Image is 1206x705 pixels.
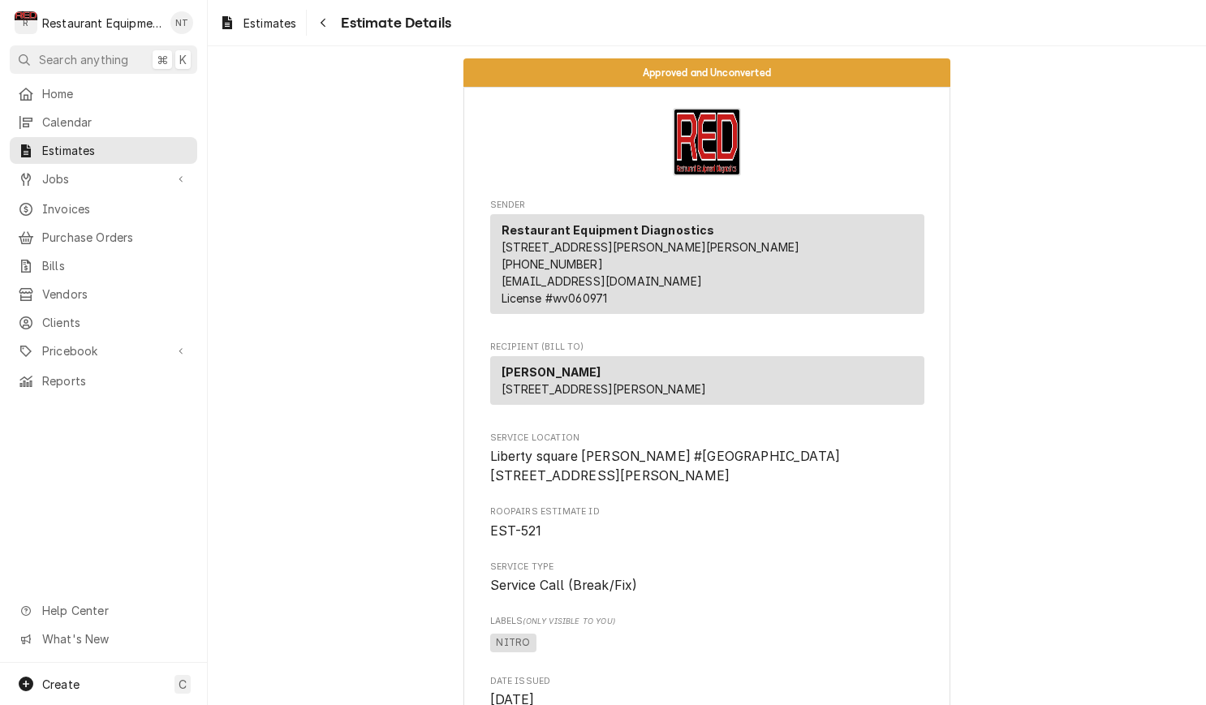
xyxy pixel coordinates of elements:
div: Service Location [490,432,924,486]
a: [PHONE_NUMBER] [502,257,603,271]
span: Roopairs Estimate ID [490,505,924,518]
span: Service Type [490,561,924,574]
div: Estimate Sender [490,199,924,321]
a: Go to What's New [10,625,197,652]
span: Estimates [243,15,296,32]
a: Invoices [10,196,197,222]
div: Recipient (Bill To) [490,356,924,411]
span: [STREET_ADDRESS][PERSON_NAME] [502,382,707,396]
a: Reports [10,368,197,394]
div: Status [463,58,950,87]
div: Service Type [490,561,924,595]
span: Estimates [42,142,189,159]
span: License # wv060971 [502,291,608,305]
button: Navigate back [310,10,336,36]
a: Vendors [10,281,197,307]
span: Reports [42,372,189,389]
a: Go to Pricebook [10,337,197,364]
span: Service Location [490,432,924,445]
span: [STREET_ADDRESS][PERSON_NAME][PERSON_NAME] [502,240,800,254]
button: Search anything⌘K [10,45,197,74]
div: Sender [490,214,924,314]
span: Service Type [490,576,924,595]
span: Jobs [42,170,165,187]
div: Nick Tussey's Avatar [170,11,193,34]
span: ⌘ [157,51,168,68]
a: [EMAIL_ADDRESS][DOMAIN_NAME] [502,274,702,288]
span: Roopairs Estimate ID [490,522,924,541]
div: R [15,11,37,34]
span: Bills [42,257,189,274]
span: Vendors [42,286,189,303]
a: Home [10,80,197,107]
div: Estimate Recipient [490,341,924,412]
div: Recipient (Bill To) [490,356,924,405]
a: Clients [10,309,197,336]
span: Estimate Details [336,12,451,34]
img: Logo [673,108,741,176]
div: Roopairs Estimate ID [490,505,924,540]
strong: Restaurant Equipment Diagnostics [502,223,715,237]
div: [object Object] [490,615,924,655]
span: Help Center [42,602,187,619]
a: Estimates [10,137,197,164]
div: Sender [490,214,924,320]
span: Approved and Unconverted [643,67,771,78]
a: Go to Help Center [10,597,197,624]
div: NT [170,11,193,34]
span: K [179,51,187,68]
span: Purchase Orders [42,229,189,246]
a: Go to Jobs [10,166,197,192]
span: Recipient (Bill To) [490,341,924,354]
a: Calendar [10,109,197,135]
div: Restaurant Equipment Diagnostics's Avatar [15,11,37,34]
span: EST-521 [490,523,542,539]
a: Estimates [213,10,303,37]
span: Service Call (Break/Fix) [490,578,638,593]
span: Date Issued [490,675,924,688]
span: Labels [490,615,924,628]
span: [object Object] [490,631,924,656]
span: Clients [42,314,189,331]
span: Search anything [39,51,128,68]
span: What's New [42,630,187,647]
span: Create [42,677,80,691]
span: Service Location [490,447,924,485]
span: Home [42,85,189,102]
span: Pricebook [42,342,165,359]
div: Restaurant Equipment Diagnostics [42,15,162,32]
span: (Only Visible to You) [523,617,614,625]
span: Sender [490,199,924,212]
span: NITRO [490,634,537,653]
strong: [PERSON_NAME] [502,365,601,379]
span: Calendar [42,114,189,131]
a: Bills [10,252,197,279]
span: C [179,676,187,693]
span: Invoices [42,200,189,217]
span: Liberty square [PERSON_NAME] #[GEOGRAPHIC_DATA][STREET_ADDRESS][PERSON_NAME] [490,449,841,484]
a: Purchase Orders [10,224,197,251]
